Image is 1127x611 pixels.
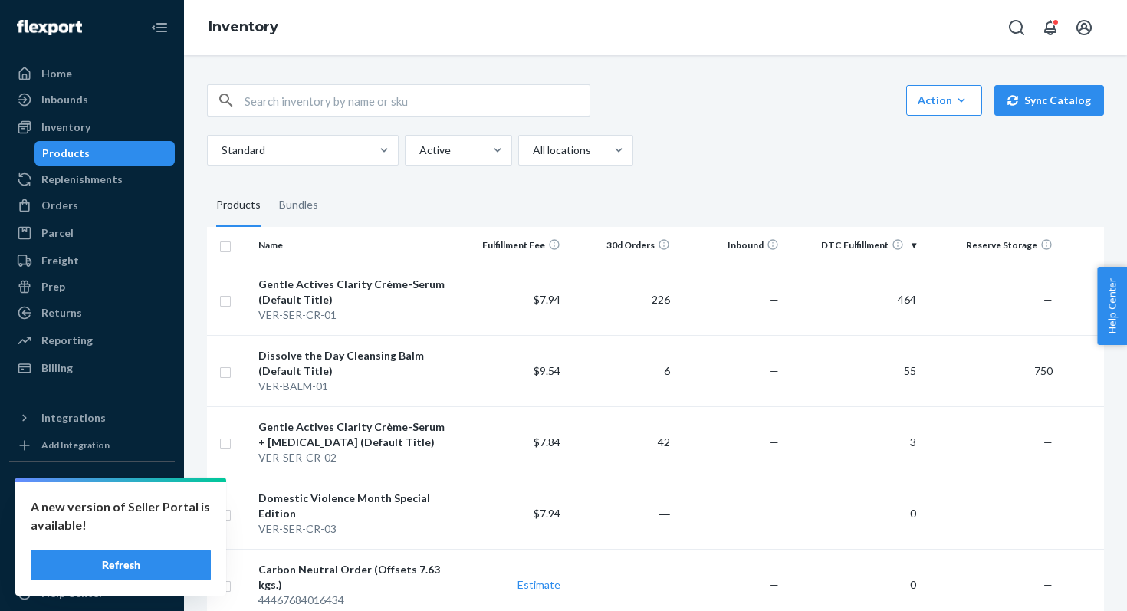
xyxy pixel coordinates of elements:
th: Fulfillment Fee [458,227,567,264]
a: Freight [9,248,175,273]
input: Search inventory by name or sku [245,85,590,116]
div: Dissolve the Day Cleansing Balm (Default Title) [258,348,451,379]
div: Reporting [41,333,93,348]
th: DTC Fulfillment [785,227,922,264]
span: — [770,364,779,377]
span: $7.94 [534,507,560,520]
span: — [1043,435,1053,448]
td: 464 [785,264,922,335]
a: Parcel [9,221,175,245]
div: Carbon Neutral Order (Offsets 7.63 kgs.) [258,562,451,593]
input: All locations [531,143,533,158]
div: Domestic Violence Month Special Edition [258,491,451,521]
td: 750 [922,335,1059,406]
button: Action [906,85,982,116]
div: VER-BALM-01 [258,379,451,394]
a: Settings [9,529,175,554]
a: Inventory [9,115,175,140]
a: Returns [9,301,175,325]
div: Add Integration [41,439,110,452]
button: Open notifications [1035,12,1066,43]
span: — [1043,293,1053,306]
button: Help Center [1097,267,1127,345]
a: Products [34,141,176,166]
a: Orders [9,193,175,218]
div: VER-SER-CR-03 [258,521,451,537]
div: Action [918,93,971,108]
img: Flexport logo [17,20,82,35]
div: Returns [41,305,82,320]
input: Standard [220,143,222,158]
td: 6 [567,335,676,406]
a: Add Fast Tag [9,504,175,523]
button: Open account menu [1069,12,1099,43]
a: Prep [9,274,175,299]
div: Products [216,184,261,227]
a: Billing [9,356,175,380]
input: Active [418,143,419,158]
button: Integrations [9,406,175,430]
div: Freight [41,253,79,268]
td: 226 [567,264,676,335]
a: Home [9,61,175,86]
div: Integrations [41,410,106,425]
a: Talk to Support [9,555,175,580]
th: Name [252,227,457,264]
td: 0 [785,478,922,549]
div: Orders [41,198,78,213]
div: Bundles [279,184,318,227]
td: 3 [785,406,922,478]
td: 42 [567,406,676,478]
div: Products [42,146,90,161]
div: Prep [41,279,65,294]
button: Sync Catalog [994,85,1104,116]
div: 44467684016434 [258,593,451,608]
a: Inbounds [9,87,175,112]
span: — [770,435,779,448]
div: Home [41,66,72,81]
button: Close Navigation [144,12,175,43]
a: Reporting [9,328,175,353]
div: Replenishments [41,172,123,187]
td: ― [567,478,676,549]
th: 30d Orders [567,227,676,264]
p: A new version of Seller Portal is available! [31,498,211,534]
div: Inventory [41,120,90,135]
div: Gentle Actives Clarity Crème-Serum (Default Title) [258,277,451,307]
th: Reserve Storage [922,227,1059,264]
div: Gentle Actives Clarity Crème-Serum + [MEDICAL_DATA] (Default Title) [258,419,451,450]
td: 55 [785,335,922,406]
a: Add Integration [9,436,175,455]
div: Parcel [41,225,74,241]
div: Inbounds [41,92,88,107]
ol: breadcrumbs [196,5,291,50]
span: — [770,578,779,591]
th: Inbound [676,227,786,264]
span: — [770,293,779,306]
button: Fast Tags [9,474,175,498]
div: Billing [41,360,73,376]
div: VER-SER-CR-02 [258,450,451,465]
a: Replenishments [9,167,175,192]
button: Open Search Box [1001,12,1032,43]
button: Refresh [31,550,211,580]
a: Estimate [517,578,560,591]
a: Help Center [9,581,175,606]
div: VER-SER-CR-01 [258,307,451,323]
a: Inventory [209,18,278,35]
span: $7.94 [534,293,560,306]
span: — [770,507,779,520]
span: $9.54 [534,364,560,377]
span: — [1043,507,1053,520]
span: — [1043,578,1053,591]
span: $7.84 [534,435,560,448]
